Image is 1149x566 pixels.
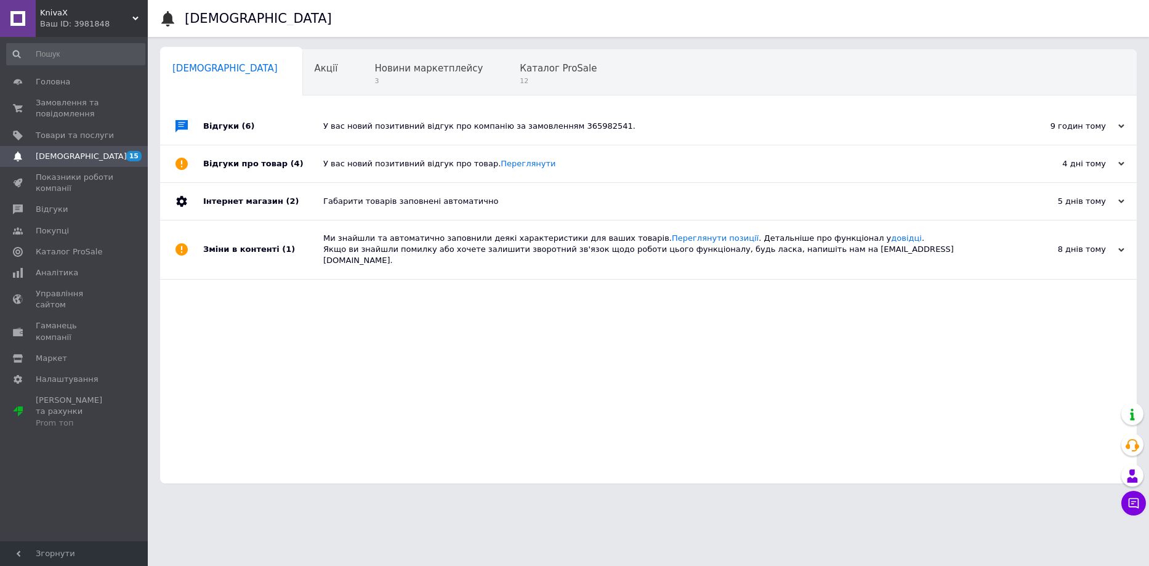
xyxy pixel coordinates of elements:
[1001,121,1124,132] div: 9 годин тому
[520,76,597,86] span: 12
[520,63,597,74] span: Каталог ProSale
[891,233,922,243] a: довідці
[36,172,114,194] span: Показники роботи компанії
[172,63,278,74] span: [DEMOGRAPHIC_DATA]
[1001,158,1124,169] div: 4 дні тому
[291,159,304,168] span: (4)
[374,63,483,74] span: Новини маркетплейсу
[374,76,483,86] span: 3
[242,121,255,131] span: (6)
[36,151,127,162] span: [DEMOGRAPHIC_DATA]
[323,158,1001,169] div: У вас новий позитивний відгук про товар.
[36,76,70,87] span: Головна
[126,151,142,161] span: 15
[1001,196,1124,207] div: 5 днів тому
[185,11,332,26] h1: [DEMOGRAPHIC_DATA]
[6,43,145,65] input: Пошук
[1001,244,1124,255] div: 8 днів тому
[323,233,1001,267] div: Ми знайшли та автоматично заповнили деякі характеристики для ваших товарів. . Детальніше про функ...
[36,320,114,342] span: Гаманець компанії
[36,418,114,429] div: Prom топ
[203,183,323,220] div: Інтернет магазин
[323,121,1001,132] div: У вас новий позитивний відгук про компанію за замовленням 365982541.
[36,374,99,385] span: Налаштування
[672,233,759,243] a: Переглянути позиції
[36,97,114,119] span: Замовлення та повідомлення
[36,225,69,237] span: Покупці
[203,220,323,279] div: Зміни в контенті
[36,353,67,364] span: Маркет
[323,196,1001,207] div: Габарити товарів заповнені автоматично
[36,246,102,257] span: Каталог ProSale
[36,204,68,215] span: Відгуки
[36,130,114,141] span: Товари та послуги
[203,108,323,145] div: Відгуки
[40,18,148,30] div: Ваш ID: 3981848
[36,395,114,429] span: [PERSON_NAME] та рахунки
[36,288,114,310] span: Управління сайтом
[315,63,338,74] span: Акції
[40,7,132,18] span: KnivaX
[282,245,295,254] span: (1)
[501,159,555,168] a: Переглянути
[286,196,299,206] span: (2)
[203,145,323,182] div: Відгуки про товар
[1121,491,1146,515] button: Чат з покупцем
[36,267,78,278] span: Аналітика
